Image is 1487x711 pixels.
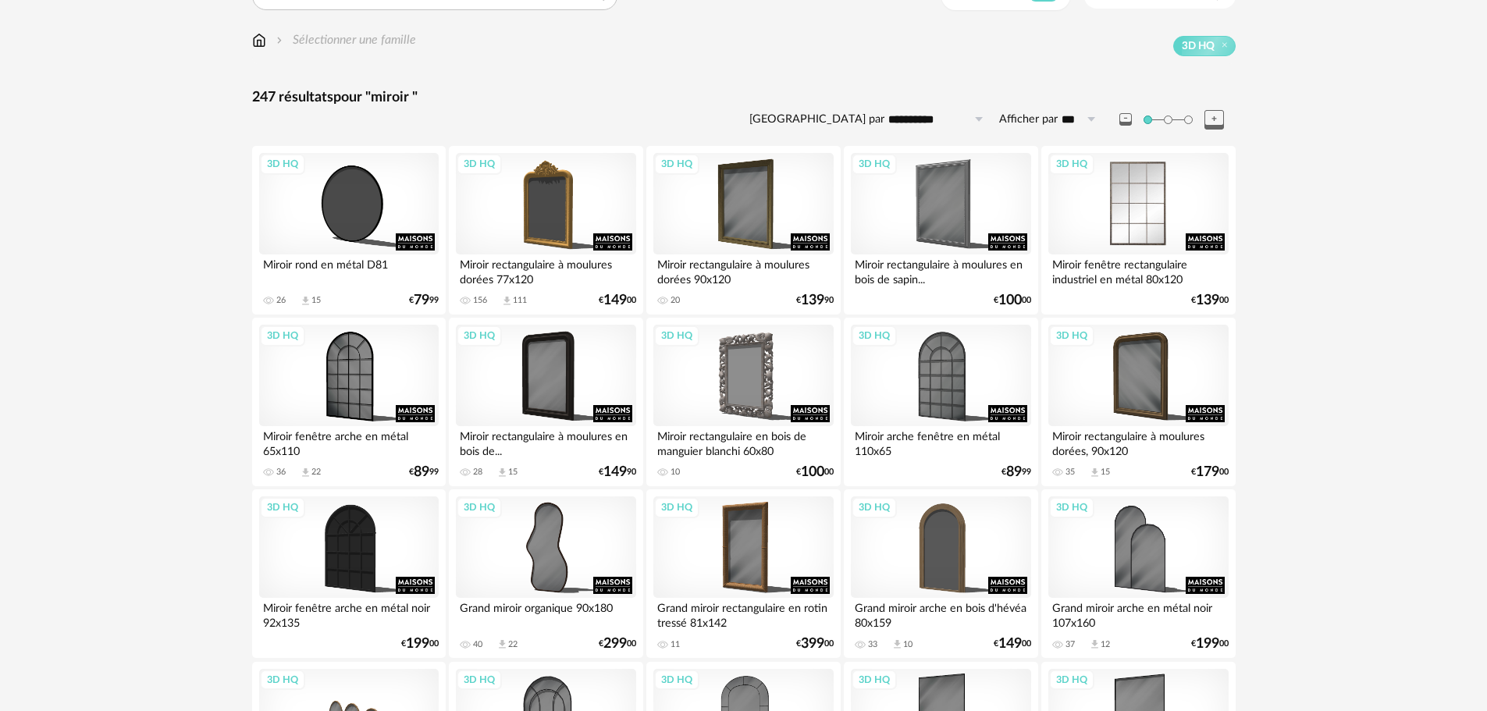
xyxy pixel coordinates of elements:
[311,295,321,306] div: 15
[456,254,635,286] div: Miroir rectangulaire à moulures dorées 77x120
[259,254,439,286] div: Miroir rond en métal D81
[796,638,834,649] div: € 00
[300,467,311,478] span: Download icon
[653,254,833,286] div: Miroir rectangulaire à moulures dorées 90x120
[671,467,680,478] div: 10
[406,638,429,649] span: 199
[1041,489,1235,658] a: 3D HQ Grand miroir arche en métal noir 107x160 37 Download icon 12 €19900
[1048,598,1228,629] div: Grand miroir arche en métal noir 107x160
[473,295,487,306] div: 156
[508,639,518,650] div: 22
[252,31,266,49] img: svg+xml;base64,PHN2ZyB3aWR0aD0iMTYiIGhlaWdodD0iMTciIHZpZXdCb3g9IjAgMCAxNiAxNyIgZmlsbD0ibm9uZSIgeG...
[311,467,321,478] div: 22
[654,497,699,517] div: 3D HQ
[1041,146,1235,315] a: 3D HQ Miroir fenêtre rectangulaire industriel en métal 80x120 €13900
[409,295,439,306] div: € 99
[414,467,429,478] span: 89
[457,325,502,346] div: 3D HQ
[501,295,513,307] span: Download icon
[508,467,518,478] div: 15
[1196,638,1219,649] span: 199
[998,638,1022,649] span: 149
[259,426,439,457] div: Miroir fenêtre arche en métal 65x110
[646,146,840,315] a: 3D HQ Miroir rectangulaire à moulures dorées 90x120 20 €13990
[903,639,912,650] div: 10
[801,295,824,306] span: 139
[1101,467,1110,478] div: 15
[654,670,699,690] div: 3D HQ
[457,154,502,174] div: 3D HQ
[457,497,502,517] div: 3D HQ
[994,638,1031,649] div: € 00
[409,467,439,478] div: € 99
[1049,325,1094,346] div: 3D HQ
[1001,467,1031,478] div: € 99
[653,426,833,457] div: Miroir rectangulaire en bois de manguier blanchi 60x80
[852,154,897,174] div: 3D HQ
[333,91,418,105] span: pour "miroir "
[414,295,429,306] span: 79
[796,295,834,306] div: € 90
[1101,639,1110,650] div: 12
[1048,254,1228,286] div: Miroir fenêtre rectangulaire industriel en métal 80x120
[891,638,903,650] span: Download icon
[994,295,1031,306] div: € 00
[603,295,627,306] span: 149
[1041,318,1235,486] a: 3D HQ Miroir rectangulaire à moulures dorées, 90x120 35 Download icon 15 €17900
[260,670,305,690] div: 3D HQ
[1196,295,1219,306] span: 139
[1191,467,1229,478] div: € 00
[671,295,680,306] div: 20
[1089,638,1101,650] span: Download icon
[260,497,305,517] div: 3D HQ
[473,639,482,650] div: 40
[851,254,1030,286] div: Miroir rectangulaire à moulures en bois de sapin...
[1182,39,1215,53] span: 3D HQ
[653,598,833,629] div: Grand miroir rectangulaire en rotin tressé 81x142
[276,467,286,478] div: 36
[1089,467,1101,478] span: Download icon
[457,670,502,690] div: 3D HQ
[252,146,446,315] a: 3D HQ Miroir rond en métal D81 26 Download icon 15 €7999
[259,598,439,629] div: Miroir fenêtre arche en métal noir 92x135
[1049,497,1094,517] div: 3D HQ
[599,467,636,478] div: € 90
[1065,467,1075,478] div: 35
[1006,467,1022,478] span: 89
[599,295,636,306] div: € 00
[646,489,840,658] a: 3D HQ Grand miroir rectangulaire en rotin tressé 81x142 11 €39900
[654,154,699,174] div: 3D HQ
[654,325,699,346] div: 3D HQ
[603,638,627,649] span: 299
[1048,426,1228,457] div: Miroir rectangulaire à moulures dorées, 90x120
[276,295,286,306] div: 26
[260,325,305,346] div: 3D HQ
[273,31,416,49] div: Sélectionner une famille
[1049,670,1094,690] div: 3D HQ
[1049,154,1094,174] div: 3D HQ
[252,489,446,658] a: 3D HQ Miroir fenêtre arche en métal noir 92x135 €19900
[513,295,527,306] div: 111
[496,467,508,478] span: Download icon
[851,426,1030,457] div: Miroir arche fenêtre en métal 110x65
[844,146,1037,315] a: 3D HQ Miroir rectangulaire à moulures en bois de sapin... €10000
[844,318,1037,486] a: 3D HQ Miroir arche fenêtre en métal 110x65 €8999
[473,467,482,478] div: 28
[868,639,877,650] div: 33
[796,467,834,478] div: € 00
[852,497,897,517] div: 3D HQ
[260,154,305,174] div: 3D HQ
[1196,467,1219,478] span: 179
[999,112,1058,127] label: Afficher par
[449,318,642,486] a: 3D HQ Miroir rectangulaire à moulures en bois de... 28 Download icon 15 €14990
[252,89,1236,107] div: 247 résultats
[998,295,1022,306] span: 100
[851,598,1030,629] div: Grand miroir arche en bois d'hévéa 80x159
[1191,295,1229,306] div: € 00
[449,146,642,315] a: 3D HQ Miroir rectangulaire à moulures dorées 77x120 156 Download icon 111 €14900
[456,426,635,457] div: Miroir rectangulaire à moulures en bois de...
[852,670,897,690] div: 3D HQ
[456,598,635,629] div: Grand miroir organique 90x180
[749,112,884,127] label: [GEOGRAPHIC_DATA] par
[496,638,508,650] span: Download icon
